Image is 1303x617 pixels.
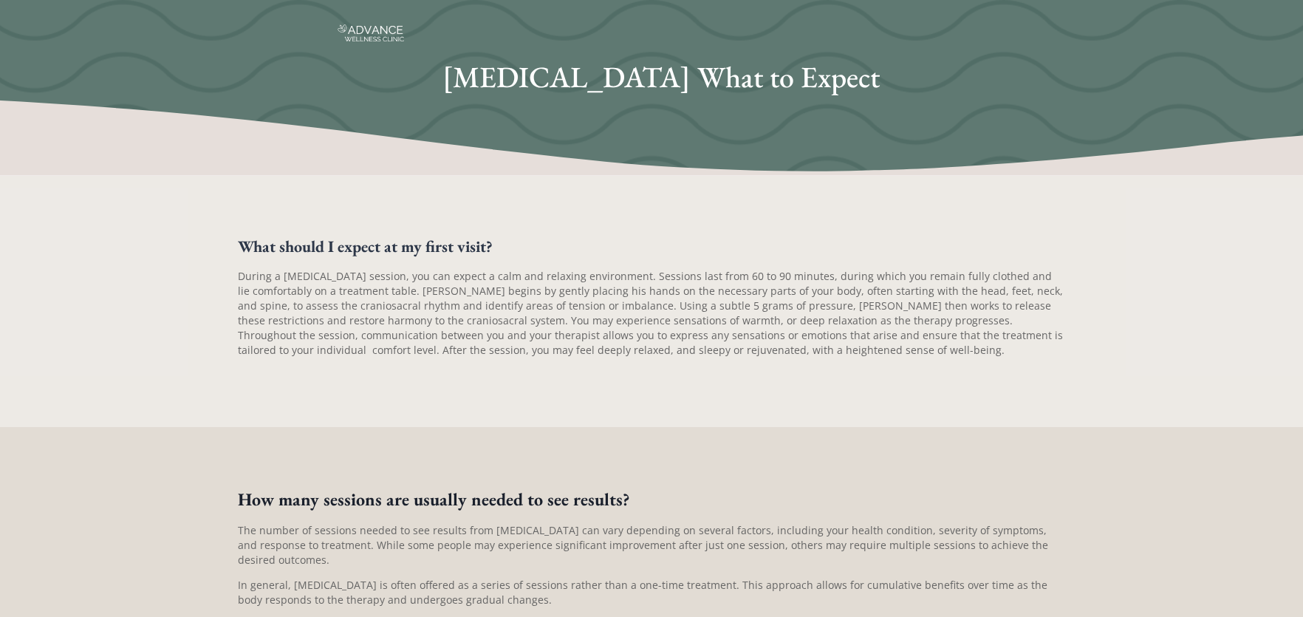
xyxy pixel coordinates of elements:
[338,24,404,41] img: ADVANCE WELLNESS CLINIC-350
[238,234,1065,259] h4: What should I expect at my first visit?
[238,486,1065,513] h3: How many sessions are usually needed to see results?
[249,55,1073,99] h1: [MEDICAL_DATA] What to Expect
[238,269,1065,358] p: During a [MEDICAL_DATA] session, you can expect a calm and relaxing environment. Sessions last fr...
[238,578,1065,607] p: In general, [MEDICAL_DATA] is often offered as a series of sessions rather than a one-time treatm...
[238,523,1065,567] p: The number of sessions needed to see results from [MEDICAL_DATA] can vary depending on several fa...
